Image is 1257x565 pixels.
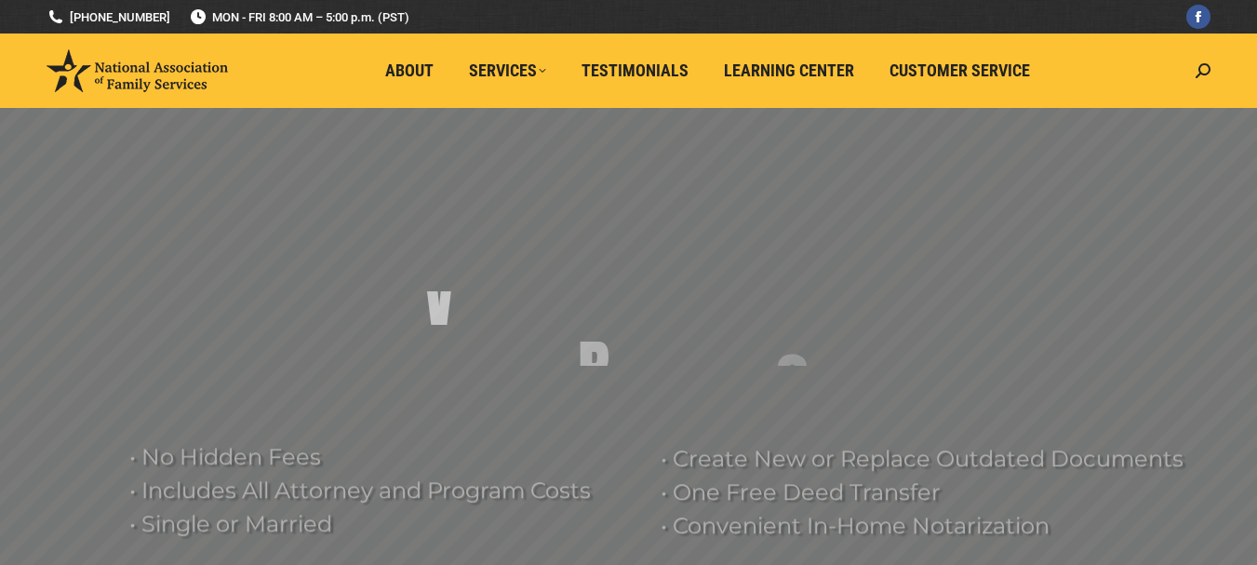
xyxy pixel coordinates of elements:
span: Customer Service [889,61,1030,81]
span: Testimonials [582,61,689,81]
div: R [578,334,609,409]
a: Testimonials [568,53,702,88]
span: Services [469,61,546,81]
a: Learning Center [711,53,867,88]
a: Customer Service [876,53,1043,88]
span: Learning Center [724,61,854,81]
a: Facebook page opens in new window [1186,5,1210,29]
div: S [698,364,729,438]
a: About [372,53,447,88]
span: MON - FRI 8:00 AM – 5:00 p.m. (PST) [189,8,409,26]
img: National Association of Family Services [47,49,228,92]
a: [PHONE_NUMBER] [47,8,170,26]
div: V [423,260,455,334]
rs-layer: • Create New or Replace Outdated Documents • One Free Deed Transfer • Convenient In-Home Notariza... [661,442,1200,543]
rs-layer: • No Hidden Fees • Includes All Attorney and Program Costs • Single or Married [129,440,637,541]
span: About [385,61,434,81]
div: 6 [775,347,809,422]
